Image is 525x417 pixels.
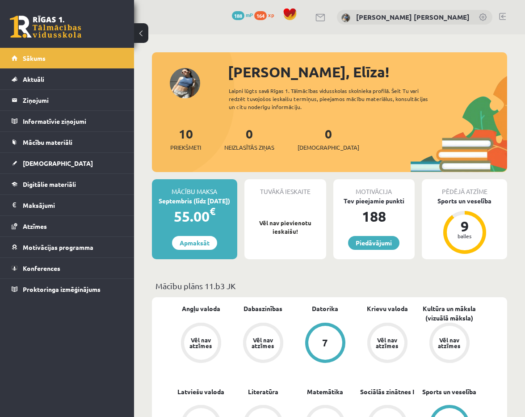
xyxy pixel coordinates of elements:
[12,279,123,299] a: Proktoringa izmēģinājums
[254,11,278,18] a: 164 xp
[23,54,46,62] span: Sākums
[12,237,123,257] a: Motivācijas programma
[189,337,214,349] div: Vēl nav atzīmes
[312,304,338,313] a: Datorika
[294,323,356,365] a: 7
[298,143,359,152] span: [DEMOGRAPHIC_DATA]
[12,69,123,89] a: Aktuāli
[12,48,123,68] a: Sākums
[341,13,350,22] img: Elīza Zariņa
[210,205,215,218] span: €
[375,337,400,349] div: Vēl nav atzīmes
[232,11,253,18] a: 188 mP
[23,222,47,230] span: Atzīmes
[172,236,217,250] a: Apmaksāt
[224,126,274,152] a: 0Neizlasītās ziņas
[12,258,123,278] a: Konferences
[170,143,201,152] span: Priekšmeti
[182,304,220,313] a: Angļu valoda
[12,90,123,110] a: Ziņojumi
[152,179,237,196] div: Mācību maksa
[268,11,274,18] span: xp
[23,90,123,110] legend: Ziņojumi
[246,11,253,18] span: mP
[152,206,237,227] div: 55.00
[229,87,442,111] div: Laipni lūgts savā Rīgas 1. Tālmācības vidusskolas skolnieka profilā. Šeit Tu vari redzēt tuvojošo...
[422,196,507,255] a: Sports un veselība 9 balles
[12,195,123,215] a: Maksājumi
[248,387,278,396] a: Literatūra
[23,243,93,251] span: Motivācijas programma
[251,337,276,349] div: Vēl nav atzīmes
[307,387,343,396] a: Matemātika
[177,387,224,396] a: Latviešu valoda
[348,236,399,250] a: Piedāvājumi
[170,126,201,152] a: 10Priekšmeti
[418,323,480,365] a: Vēl nav atzīmes
[367,304,408,313] a: Krievu valoda
[10,16,81,38] a: Rīgas 1. Tālmācības vidusskola
[254,11,267,20] span: 164
[437,337,462,349] div: Vēl nav atzīmes
[232,323,294,365] a: Vēl nav atzīmes
[23,111,123,131] legend: Informatīvie ziņojumi
[12,174,123,194] a: Digitālie materiāli
[333,196,415,206] div: Tev pieejamie punkti
[232,11,244,20] span: 188
[224,143,274,152] span: Neizlasītās ziņas
[12,132,123,152] a: Mācību materiāli
[244,304,282,313] a: Dabaszinības
[170,323,232,365] a: Vēl nav atzīmes
[249,219,322,236] p: Vēl nav pievienotu ieskaišu!
[422,387,476,396] a: Sports un veselība
[322,338,328,348] div: 7
[23,285,101,293] span: Proktoringa izmēģinājums
[422,179,507,196] div: Pēdējā atzīme
[244,179,326,196] div: Tuvākā ieskaite
[23,75,44,83] span: Aktuāli
[23,180,76,188] span: Digitālie materiāli
[422,196,507,206] div: Sports un veselība
[23,159,93,167] span: [DEMOGRAPHIC_DATA]
[418,304,480,323] a: Kultūra un māksla (vizuālā māksla)
[356,13,470,21] a: [PERSON_NAME] [PERSON_NAME]
[155,280,504,292] p: Mācību plāns 11.b3 JK
[12,216,123,236] a: Atzīmes
[228,61,507,83] div: [PERSON_NAME], Elīza!
[333,206,415,227] div: 188
[360,387,414,396] a: Sociālās zinātnes I
[23,138,72,146] span: Mācību materiāli
[451,219,478,233] div: 9
[152,196,237,206] div: Septembris (līdz [DATE])
[12,111,123,131] a: Informatīvie ziņojumi
[356,323,418,365] a: Vēl nav atzīmes
[23,264,60,272] span: Konferences
[333,179,415,196] div: Motivācija
[23,195,123,215] legend: Maksājumi
[451,233,478,239] div: balles
[12,153,123,173] a: [DEMOGRAPHIC_DATA]
[298,126,359,152] a: 0[DEMOGRAPHIC_DATA]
